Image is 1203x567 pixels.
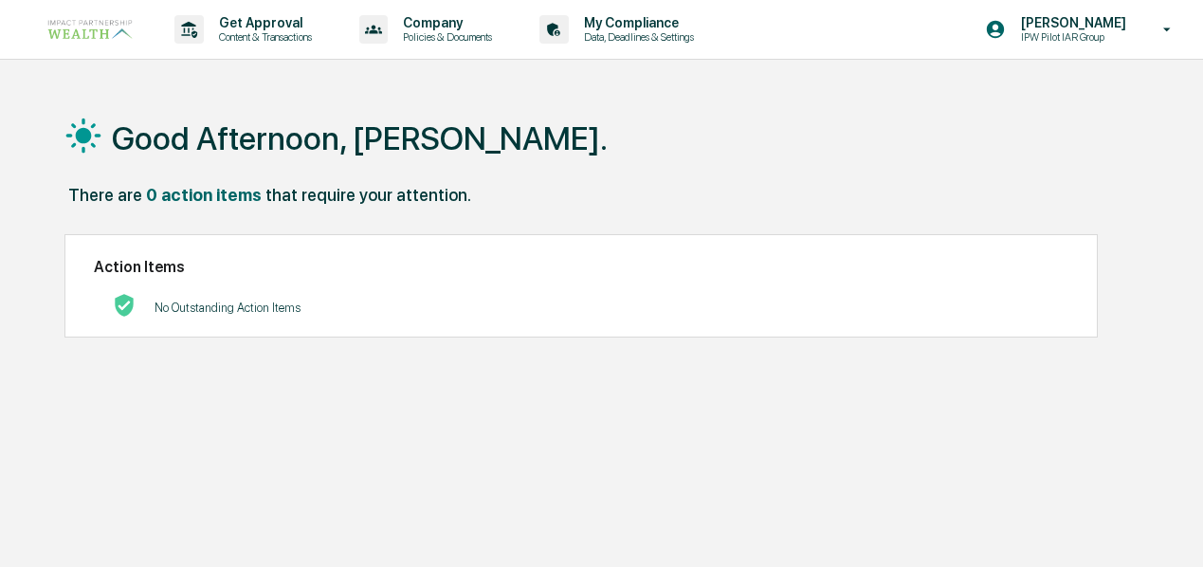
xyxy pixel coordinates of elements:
[113,294,136,317] img: No Actions logo
[569,15,703,30] p: My Compliance
[68,185,142,205] div: There are
[569,30,703,44] p: Data, Deadlines & Settings
[46,17,137,42] img: logo
[265,185,471,205] div: that require your attention.
[94,258,1068,276] h2: Action Items
[204,30,321,44] p: Content & Transactions
[1006,30,1136,44] p: IPW Pilot IAR Group
[204,15,321,30] p: Get Approval
[146,185,262,205] div: 0 action items
[1006,15,1136,30] p: [PERSON_NAME]
[388,15,501,30] p: Company
[112,119,608,157] h1: Good Afternoon, [PERSON_NAME].
[155,301,301,315] p: No Outstanding Action Items
[388,30,501,44] p: Policies & Documents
